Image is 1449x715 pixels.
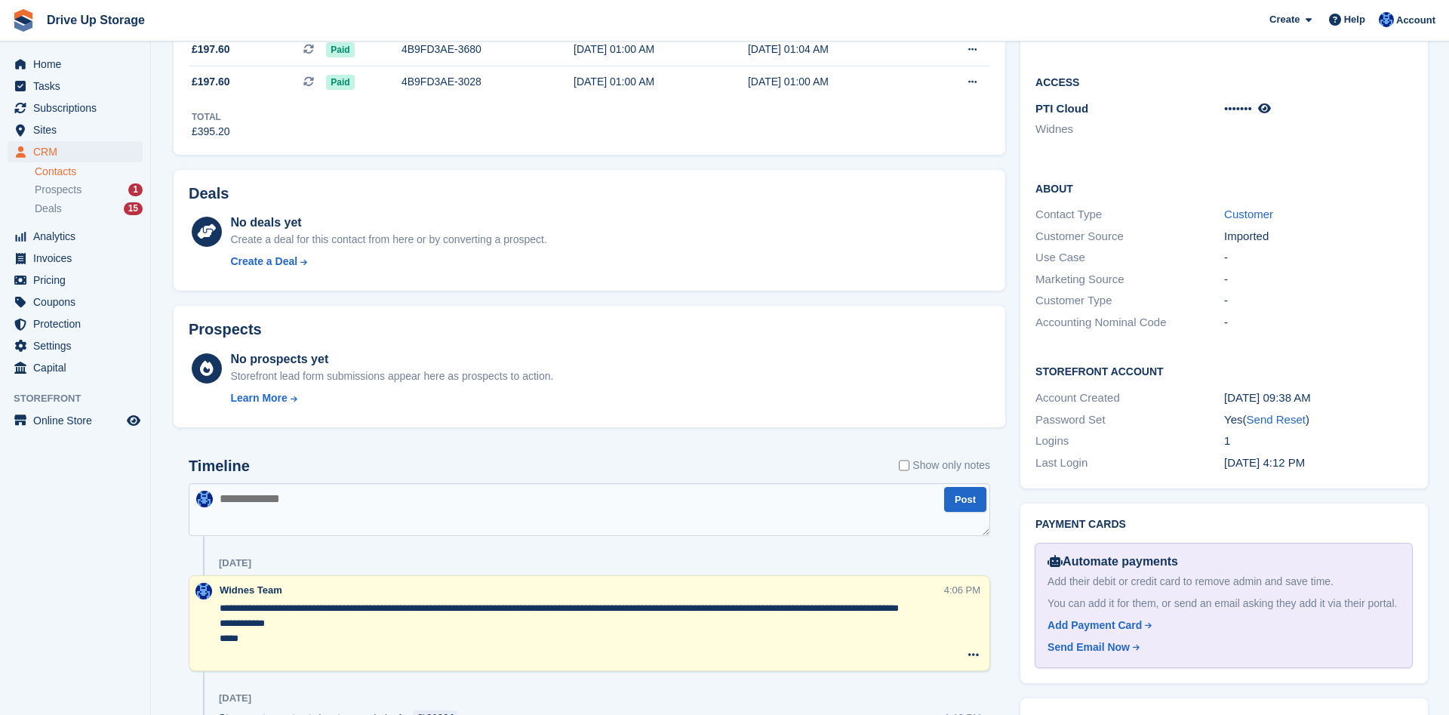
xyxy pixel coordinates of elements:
[33,291,124,313] span: Coupons
[1035,292,1224,310] div: Customer Type
[35,183,82,197] span: Prospects
[1224,208,1273,220] a: Customer
[1344,12,1365,27] span: Help
[574,74,748,90] div: [DATE] 01:00 AM
[8,54,143,75] a: menu
[192,74,230,90] span: £197.60
[33,97,124,119] span: Subscriptions
[189,185,229,202] h2: Deals
[33,410,124,431] span: Online Store
[1035,271,1224,288] div: Marketing Source
[574,42,748,57] div: [DATE] 01:00 AM
[1224,456,1305,469] time: 2025-08-12 15:12:53 UTC
[220,584,282,596] span: Widnes Team
[230,390,287,406] div: Learn More
[1224,102,1252,115] span: •••••••
[1035,228,1224,245] div: Customer Source
[1048,553,1400,571] div: Automate payments
[8,141,143,162] a: menu
[12,9,35,32] img: stora-icon-8386f47178a22dfd0bd8f6a31ec36ba5ce8667c1dd55bd0f319d3a0aa187defe.svg
[1224,292,1413,310] div: -
[1035,249,1224,267] div: Use Case
[33,335,124,356] span: Settings
[33,76,124,97] span: Tasks
[1035,121,1224,138] li: Widnes
[401,42,574,57] div: 4B9FD3AE-3680
[189,458,250,475] h2: Timeline
[35,201,143,217] a: Deals 15
[192,110,230,124] div: Total
[8,270,143,291] a: menu
[219,692,251,704] div: [DATE]
[8,119,143,140] a: menu
[1224,411,1413,429] div: Yes
[1396,13,1435,28] span: Account
[1243,413,1309,426] span: ( )
[748,42,922,57] div: [DATE] 01:04 AM
[192,124,230,140] div: £395.20
[944,583,980,597] div: 4:06 PM
[189,321,262,338] h2: Prospects
[8,410,143,431] a: menu
[230,232,546,248] div: Create a deal for this contact from here or by converting a prospect.
[1224,249,1413,267] div: -
[33,119,124,140] span: Sites
[8,291,143,313] a: menu
[33,313,124,334] span: Protection
[1035,411,1224,429] div: Password Set
[748,74,922,90] div: [DATE] 01:00 AM
[124,202,143,215] div: 15
[1048,596,1400,612] div: You can add it for them, or send an email asking they add it via their portal.
[1035,74,1413,89] h2: Access
[33,357,124,378] span: Capital
[1035,433,1224,450] div: Logins
[8,97,143,119] a: menu
[14,391,150,406] span: Storefront
[1035,519,1413,531] h2: Payment cards
[1048,574,1400,590] div: Add their debit or credit card to remove admin and save time.
[230,390,553,406] a: Learn More
[1048,618,1394,633] a: Add Payment Card
[230,350,553,368] div: No prospects yet
[1035,314,1224,331] div: Accounting Nominal Code
[125,411,143,430] a: Preview store
[8,248,143,269] a: menu
[8,226,143,247] a: menu
[128,183,143,196] div: 1
[401,74,574,90] div: 4B9FD3AE-3028
[1035,102,1088,115] span: PTI Cloud
[8,357,143,378] a: menu
[1224,314,1413,331] div: -
[219,557,251,569] div: [DATE]
[1035,180,1413,196] h2: About
[1035,390,1224,407] div: Account Created
[326,42,354,57] span: Paid
[192,42,230,57] span: £197.60
[899,458,909,473] input: Show only notes
[195,583,212,599] img: Widnes Team
[41,8,151,32] a: Drive Up Storage
[33,248,124,269] span: Invoices
[230,368,553,384] div: Storefront lead form submissions appear here as prospects to action.
[1035,363,1413,378] h2: Storefront Account
[326,75,354,90] span: Paid
[1048,639,1130,655] div: Send Email Now
[230,214,546,232] div: No deals yet
[8,335,143,356] a: menu
[1269,12,1300,27] span: Create
[1035,206,1224,223] div: Contact Type
[230,254,546,270] a: Create a Deal
[1224,390,1413,407] div: [DATE] 09:38 AM
[1379,12,1394,27] img: Widnes Team
[33,270,124,291] span: Pricing
[1224,271,1413,288] div: -
[1224,433,1413,450] div: 1
[1048,618,1142,633] div: Add Payment Card
[33,141,124,162] span: CRM
[1224,228,1413,245] div: Imported
[8,76,143,97] a: menu
[35,182,143,198] a: Prospects 1
[1035,455,1224,472] div: Last Login
[230,254,297,270] div: Create a Deal
[899,458,990,473] label: Show only notes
